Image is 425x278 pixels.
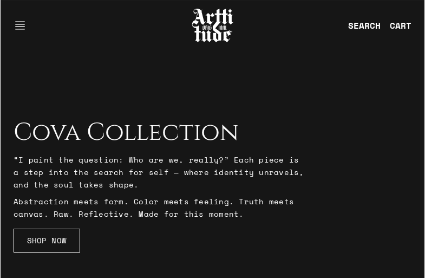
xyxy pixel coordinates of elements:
[381,15,411,36] a: Open cart
[14,195,306,220] p: Abstraction meets form. Color meets feeling. Truth meets canvas. Raw. Reflective. Made for this m...
[14,153,306,191] p: “I paint the question: Who are we, really?” Each piece is a step into the search for self — where...
[390,19,411,32] div: CART
[339,15,381,36] a: SEARCH
[191,7,234,44] img: Arttitude
[14,119,306,147] h2: Cova Collection
[14,12,33,38] button: Open navigation
[14,229,80,253] a: SHOP NOW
